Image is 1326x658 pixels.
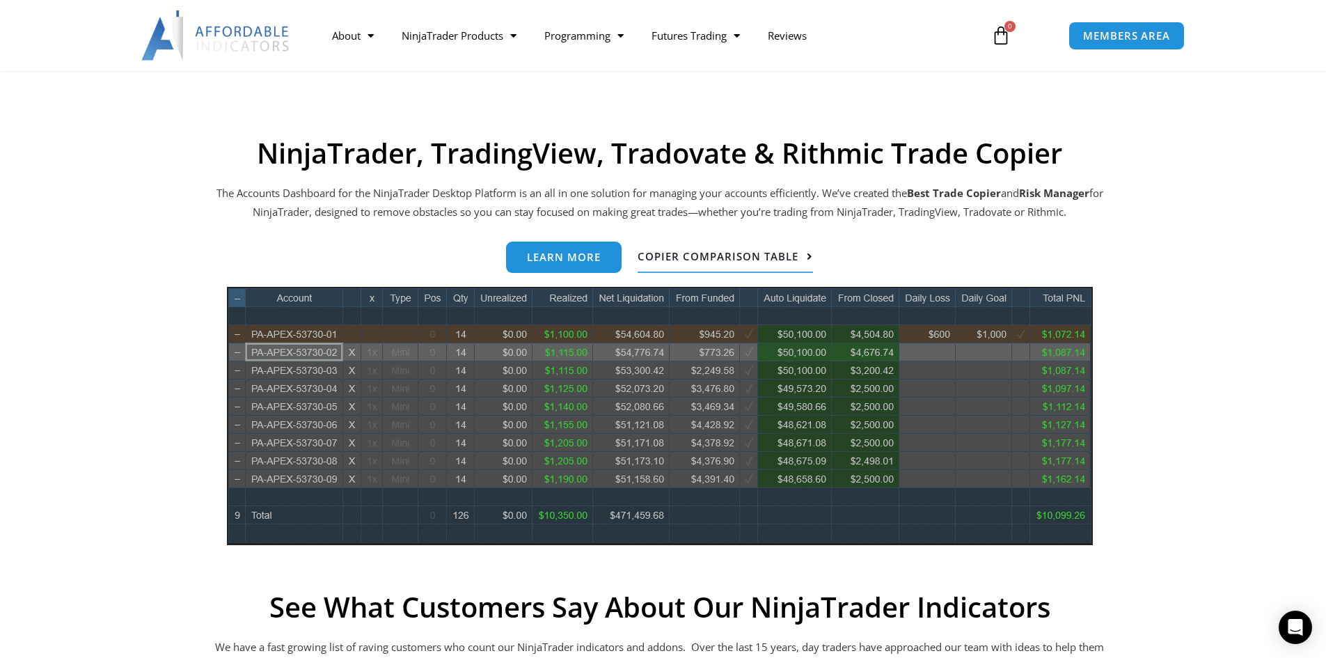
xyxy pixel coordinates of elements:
img: wideview8 28 2 | Affordable Indicators – NinjaTrader [227,287,1093,545]
img: LogoAI [141,10,291,61]
h2: NinjaTrader, TradingView, Tradovate & Rithmic Trade Copier [214,136,1105,170]
a: NinjaTrader Products [388,19,530,52]
a: Reviews [754,19,821,52]
span: MEMBERS AREA [1083,31,1170,41]
strong: Risk Manager [1019,186,1089,200]
span: Learn more [527,252,601,263]
a: 0 [970,15,1032,56]
span: 0 [1004,21,1016,32]
b: Best Trade Copier [907,186,1001,200]
div: Open Intercom Messenger [1279,611,1312,644]
a: Futures Trading [638,19,754,52]
a: Learn more [506,242,622,273]
a: Programming [530,19,638,52]
span: Copier Comparison Table [638,251,798,262]
a: Copier Comparison Table [638,242,813,273]
nav: Menu [318,19,975,52]
a: About [318,19,388,52]
p: The Accounts Dashboard for the NinjaTrader Desktop Platform is an all in one solution for managin... [214,184,1105,223]
h2: See What Customers Say About Our NinjaTrader Indicators [214,590,1105,624]
a: MEMBERS AREA [1068,22,1185,50]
